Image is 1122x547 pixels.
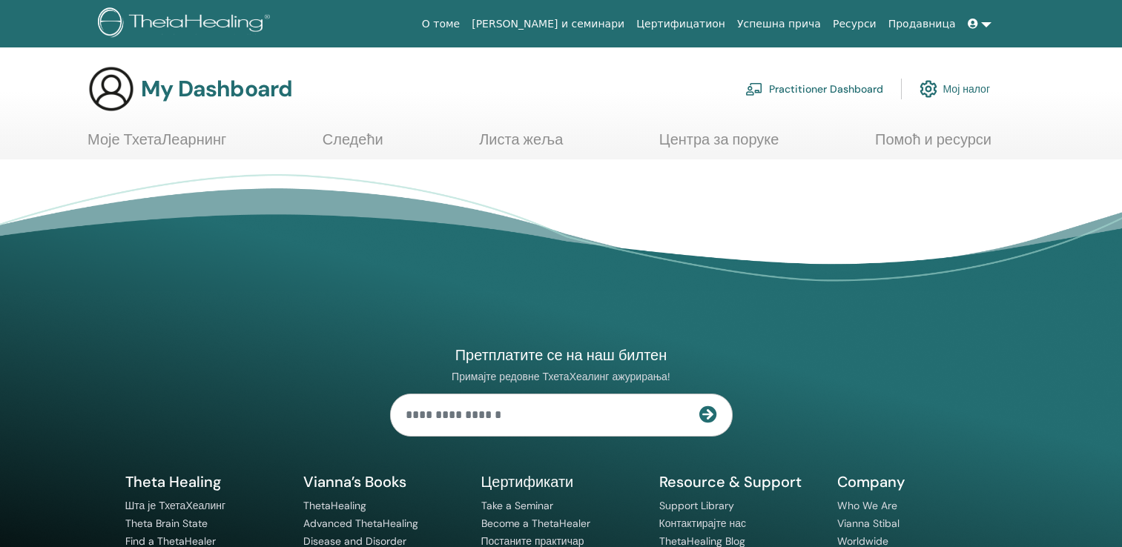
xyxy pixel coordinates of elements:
a: Support Library [659,499,734,512]
img: chalkboard-teacher.svg [745,82,763,96]
h5: Vianna’s Books [303,472,463,491]
h5: Company [837,472,997,491]
h3: My Dashboard [141,76,292,102]
img: cog.svg [920,76,937,102]
a: Контактирајте нас [659,517,746,530]
a: Успешна прича [731,10,827,38]
a: Следећи [323,130,383,159]
a: Take a Seminar [481,499,553,512]
h5: Цертификати [481,472,641,491]
a: Ресурси [827,10,882,38]
h4: Претплатите се на наш билтен [390,345,733,365]
a: Vianna Stibal [837,517,900,530]
p: Примајте редовне ТхетаХеалинг ажурирања! [390,370,733,383]
a: [PERSON_NAME] и семинари [466,10,630,38]
a: Theta Brain State [125,517,208,530]
a: ThetaHealing [303,499,366,512]
a: Advanced ThetaHealing [303,517,418,530]
a: Мој налог [920,73,990,105]
a: Моје ТхетаЛеарнинг [88,130,226,159]
a: Become a ThetaHealer [481,517,590,530]
img: generic-user-icon.jpg [88,65,135,113]
a: Who We Are [837,499,897,512]
a: Продавница [882,10,962,38]
a: Листа жеља [479,130,563,159]
a: Помоћ и ресурси [875,130,991,159]
a: Шта је ТхетаХеалинг [125,499,226,512]
h5: Theta Healing [125,472,286,491]
img: logo.png [98,7,275,41]
a: О томе [416,10,466,38]
a: Центра за поруке [659,130,779,159]
a: Practitioner Dashboard [745,73,883,105]
a: Цертифицатион [630,10,731,38]
h5: Resource & Support [659,472,819,491]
